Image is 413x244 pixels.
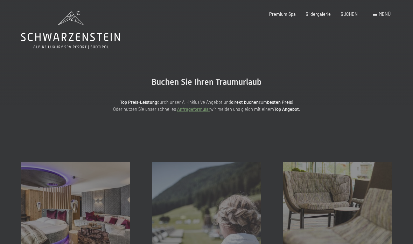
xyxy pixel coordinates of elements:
[274,106,300,112] strong: Top Angebot.
[177,106,210,112] a: Anfrageformular
[66,99,346,113] p: durch unser All-inklusive Angebot und zum ! Oder nutzen Sie unser schnelles wir melden uns gleich...
[267,99,292,105] strong: besten Preis
[379,11,391,17] span: Menü
[231,99,259,105] strong: direkt buchen
[120,99,157,105] strong: Top Preis-Leistung
[152,77,261,87] span: Buchen Sie Ihren Traumurlaub
[306,11,331,17] a: Bildergalerie
[341,11,358,17] a: BUCHEN
[269,11,296,17] a: Premium Spa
